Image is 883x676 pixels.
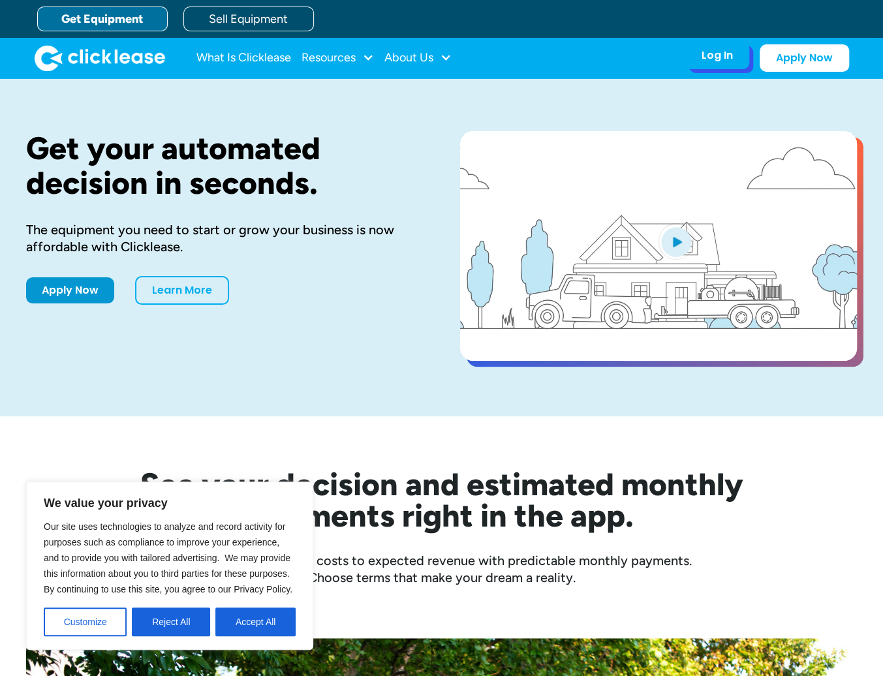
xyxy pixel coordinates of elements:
[26,482,313,650] div: We value your privacy
[760,44,849,72] a: Apply Now
[35,45,165,71] a: home
[44,607,127,636] button: Customize
[183,7,314,31] a: Sell Equipment
[196,45,291,71] a: What Is Clicklease
[702,49,733,62] div: Log In
[37,7,168,31] a: Get Equipment
[26,552,857,586] div: Compare equipment costs to expected revenue with predictable monthly payments. Choose terms that ...
[658,223,694,260] img: Blue play button logo on a light blue circular background
[135,276,229,305] a: Learn More
[44,495,296,511] p: We value your privacy
[215,607,296,636] button: Accept All
[26,131,418,200] h1: Get your automated decision in seconds.
[44,521,292,594] span: Our site uses technologies to analyze and record activity for purposes such as compliance to impr...
[76,469,807,531] h2: See your decision and estimated monthly payments right in the app.
[35,45,165,71] img: Clicklease logo
[132,607,210,636] button: Reject All
[26,221,418,255] div: The equipment you need to start or grow your business is now affordable with Clicklease.
[460,131,857,361] a: open lightbox
[26,277,114,303] a: Apply Now
[384,45,452,71] div: About Us
[302,45,374,71] div: Resources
